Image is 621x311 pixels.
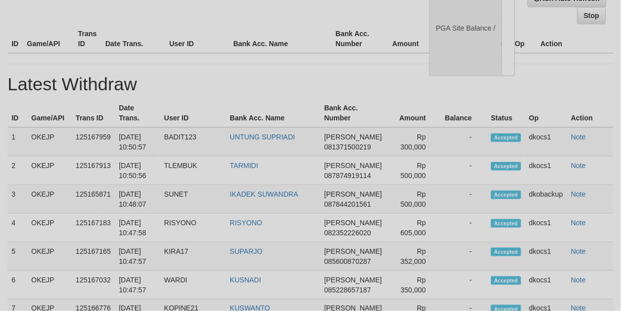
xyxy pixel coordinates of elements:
span: Accepted [491,133,521,142]
td: dkobackup [525,185,567,214]
th: Action [537,25,613,53]
th: Game/API [27,99,72,127]
th: Bank Acc. Name [226,99,320,127]
td: 125167913 [72,157,115,185]
th: Op [525,99,567,127]
td: - [441,127,487,157]
span: 081371500219 [325,143,371,151]
span: [PERSON_NAME] [325,133,382,141]
th: ID [8,99,27,127]
a: UNTUNG SUPRIADI [230,133,295,141]
th: Date Trans. [101,25,166,53]
span: [PERSON_NAME] [325,190,382,198]
td: [DATE] 10:48:07 [115,185,160,214]
td: WARDI [160,271,226,299]
a: Note [571,190,586,198]
th: Action [567,99,613,127]
th: Amount [387,99,441,127]
a: SUPARJO [230,247,262,255]
th: Bank Acc. Name [229,25,332,53]
td: OKEJP [27,185,72,214]
td: 125167165 [72,242,115,271]
th: Op [511,25,537,53]
span: [PERSON_NAME] [325,162,382,170]
td: Rp 500,000 [387,185,441,214]
td: - [441,242,487,271]
th: ID [8,25,23,53]
td: 6 [8,271,27,299]
td: [DATE] 10:47:57 [115,271,160,299]
a: Note [571,219,586,227]
span: [PERSON_NAME] [325,247,382,255]
td: OKEJP [27,127,72,157]
a: RISYONO [230,219,262,227]
th: Balance [441,99,487,127]
td: dkocs1 [525,271,567,299]
td: Rp 605,000 [387,214,441,242]
td: OKEJP [27,214,72,242]
span: 087874919114 [325,172,371,180]
a: Note [571,133,586,141]
td: - [441,214,487,242]
th: User ID [166,25,230,53]
a: Stop [577,7,606,24]
a: KUSNADI [230,276,261,284]
td: 5 [8,242,27,271]
td: [DATE] 10:50:57 [115,127,160,157]
td: [DATE] 10:47:57 [115,242,160,271]
td: OKEJP [27,157,72,185]
td: dkocs1 [525,157,567,185]
td: 3 [8,185,27,214]
td: Rp 350,000 [387,271,441,299]
th: Bank Acc. Number [321,99,387,127]
th: Trans ID [74,25,101,53]
span: Accepted [491,248,521,256]
td: 125167959 [72,127,115,157]
span: [PERSON_NAME] [325,219,382,227]
td: Rp 300,000 [387,127,441,157]
span: Accepted [491,162,521,171]
td: OKEJP [27,242,72,271]
td: - [441,157,487,185]
td: 4 [8,214,27,242]
a: Note [571,247,586,255]
td: dkocs1 [525,242,567,271]
td: - [441,271,487,299]
span: 087844201561 [325,200,371,208]
td: - [441,185,487,214]
th: User ID [160,99,226,127]
td: OKEJP [27,271,72,299]
td: dkocs1 [525,214,567,242]
a: TARMIDI [230,162,258,170]
td: [DATE] 10:47:58 [115,214,160,242]
a: Note [571,162,586,170]
td: Rp 500,000 [387,157,441,185]
a: IKADEK SUWANDRA [230,190,298,198]
td: 2 [8,157,27,185]
span: Accepted [491,191,521,199]
span: Accepted [491,276,521,285]
td: BADIT123 [160,127,226,157]
td: [DATE] 10:50:56 [115,157,160,185]
span: Accepted [491,219,521,228]
th: Trans ID [72,99,115,127]
td: TLEMBUK [160,157,226,185]
span: 085600870287 [325,257,371,265]
td: 125165871 [72,185,115,214]
span: [PERSON_NAME] [325,276,382,284]
h1: Latest Withdraw [8,74,613,94]
th: Game/API [23,25,74,53]
span: 085228657187 [325,286,371,294]
a: Note [571,276,586,284]
td: 125167032 [72,271,115,299]
th: Status [487,99,525,127]
th: Date Trans. [115,99,160,127]
td: RISYONO [160,214,226,242]
td: SUNET [160,185,226,214]
th: Amount [383,25,434,53]
span: 082352226020 [325,229,371,237]
td: dkocs1 [525,127,567,157]
td: 125167183 [72,214,115,242]
th: Bank Acc. Number [332,25,383,53]
td: Rp 352,000 [387,242,441,271]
